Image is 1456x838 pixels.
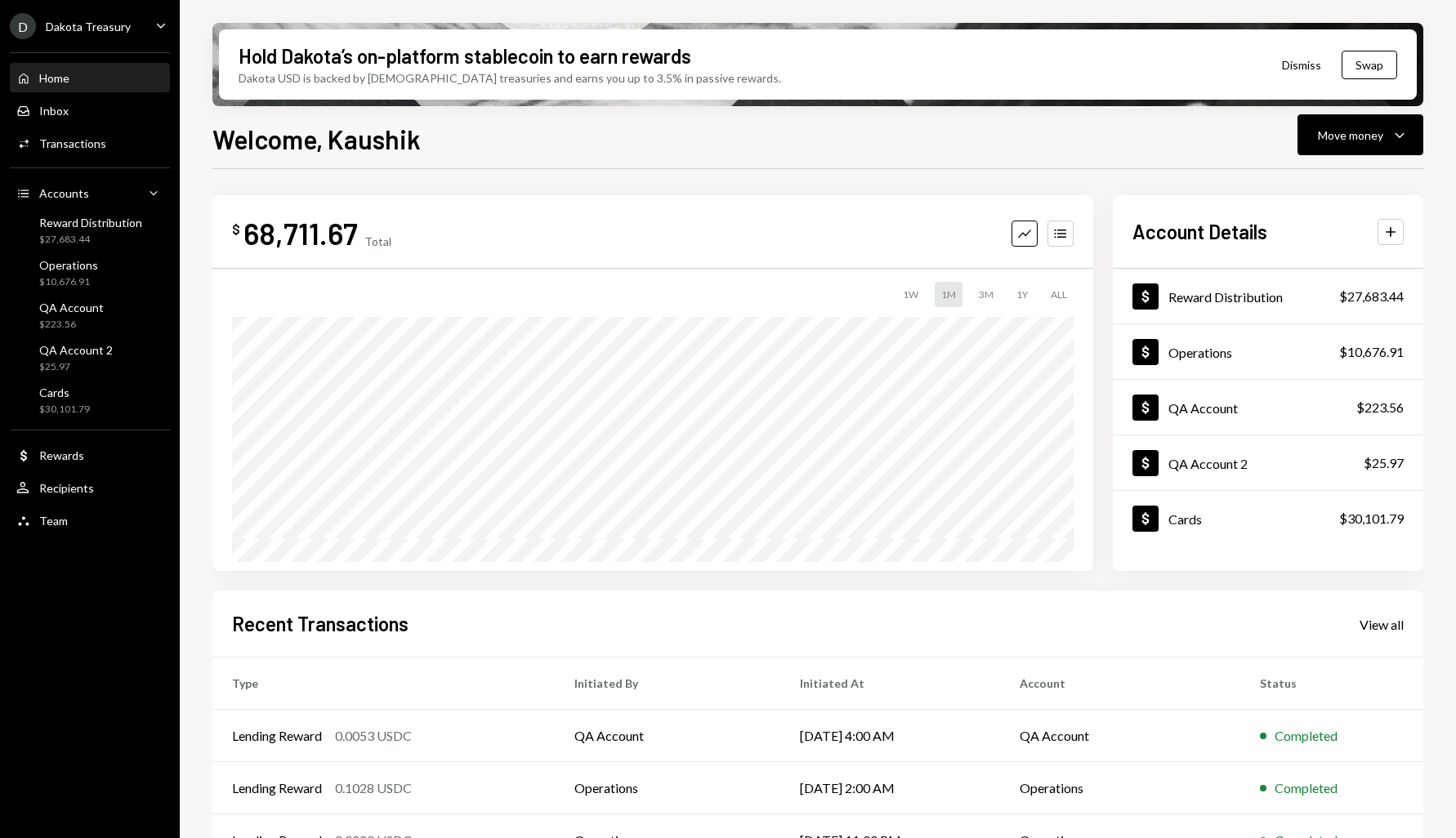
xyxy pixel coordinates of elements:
a: QA Account 2$25.97 [1113,435,1423,490]
a: Transactions [10,128,170,158]
div: Cards [1168,511,1202,527]
td: Operations [1000,762,1240,814]
a: Team [10,506,170,535]
div: Reward Distribution [1168,289,1283,305]
div: Transactions [39,136,106,150]
div: Accounts [39,186,89,200]
div: Reward Distribution [39,216,142,230]
a: QA Account 2$25.97 [10,338,170,377]
div: 1M [935,282,962,307]
a: Recipients [10,473,170,502]
div: Dakota USD is backed by [DEMOGRAPHIC_DATA] treasuries and earns you up to 3.5% in passive rewards. [239,69,781,87]
div: $10,676.91 [39,275,98,289]
div: Cards [39,386,90,399]
div: 1W [896,282,925,307]
a: Cards$30,101.79 [1113,491,1423,546]
div: $223.56 [39,318,104,332]
div: $27,683.44 [39,233,142,247]
div: Dakota Treasury [46,20,131,33]
td: [DATE] 4:00 AM [780,710,1000,762]
th: Status [1240,657,1423,710]
th: Initiated By [555,657,779,710]
th: Account [1000,657,1240,710]
div: 68,711.67 [243,215,358,252]
div: $25.97 [1364,453,1404,473]
div: Lending Reward [232,726,322,746]
a: Cards$30,101.79 [10,381,170,420]
div: Hold Dakota’s on-platform stablecoin to earn rewards [239,42,691,69]
div: QA Account [39,301,104,314]
div: QA Account 2 [1168,456,1248,471]
h2: Account Details [1132,218,1267,245]
div: Total [364,234,391,248]
a: QA Account$223.56 [10,296,170,335]
a: Home [10,63,170,92]
div: $223.56 [1356,398,1404,417]
div: 0.0053 USDC [335,726,412,746]
a: Inbox [10,96,170,125]
div: Completed [1275,778,1338,798]
h1: Welcome, Kaushik [212,123,421,155]
div: Operations [1168,345,1232,360]
div: $27,683.44 [1339,287,1404,306]
a: Rewards [10,440,170,470]
button: Move money [1297,114,1423,155]
td: [DATE] 2:00 AM [780,762,1000,814]
div: 0.1028 USDC [335,778,412,798]
div: D [10,13,36,39]
td: Operations [555,762,779,814]
div: Completed [1275,726,1338,746]
th: Initiated At [780,657,1000,710]
a: Reward Distribution$27,683.44 [1113,269,1423,323]
td: QA Account [555,710,779,762]
a: QA Account$223.56 [1113,380,1423,435]
a: Reward Distribution$27,683.44 [10,211,170,250]
a: Accounts [10,178,170,207]
button: Swap [1342,51,1397,79]
div: $25.97 [39,360,113,374]
div: Move money [1318,127,1383,144]
td: QA Account [1000,710,1240,762]
a: Operations$10,676.91 [10,253,170,292]
th: Type [212,657,555,710]
div: $10,676.91 [1339,342,1404,362]
div: View all [1360,617,1404,633]
div: Home [39,71,69,85]
div: Recipients [39,481,94,495]
button: Dismiss [1262,46,1342,84]
div: Lending Reward [232,778,322,798]
div: QA Account [1168,400,1238,416]
div: $30,101.79 [1339,509,1404,528]
div: 1Y [1010,282,1034,307]
div: QA Account 2 [39,343,113,357]
div: Operations [39,258,98,272]
h2: Recent Transactions [232,610,409,637]
a: View all [1360,615,1404,633]
a: Operations$10,676.91 [1113,324,1423,379]
div: Inbox [39,104,69,118]
div: $ [232,221,240,238]
div: ALL [1044,282,1074,307]
div: $30,101.79 [39,403,90,417]
div: 3M [972,282,1000,307]
div: Team [39,514,68,528]
div: Rewards [39,448,84,462]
